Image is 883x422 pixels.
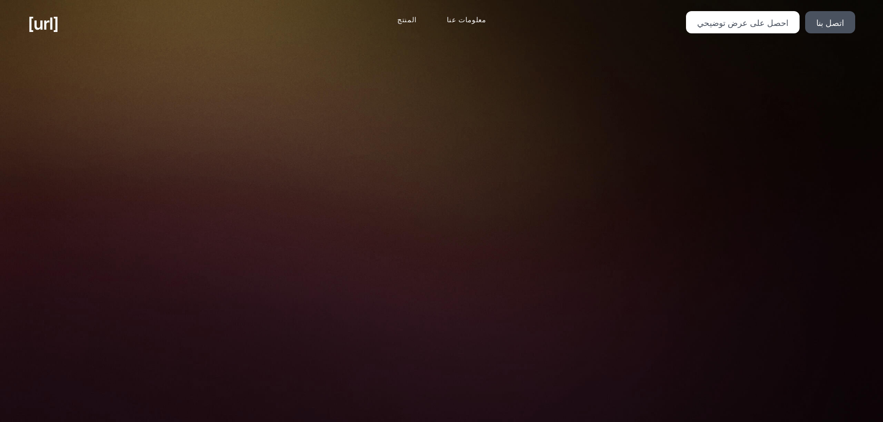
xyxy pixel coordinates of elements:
[28,13,58,34] font: [URL]
[816,18,844,28] font: اتصل بنا
[390,11,424,29] a: المنتج
[697,18,788,28] font: احصل على عرض توضيحي
[28,11,58,36] a: [URL]
[686,11,800,33] a: احصل على عرض توضيحي
[397,15,417,24] font: المنتج
[805,11,855,33] a: اتصل بنا
[439,11,494,29] a: معلومات عنا
[447,15,486,24] font: معلومات عنا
